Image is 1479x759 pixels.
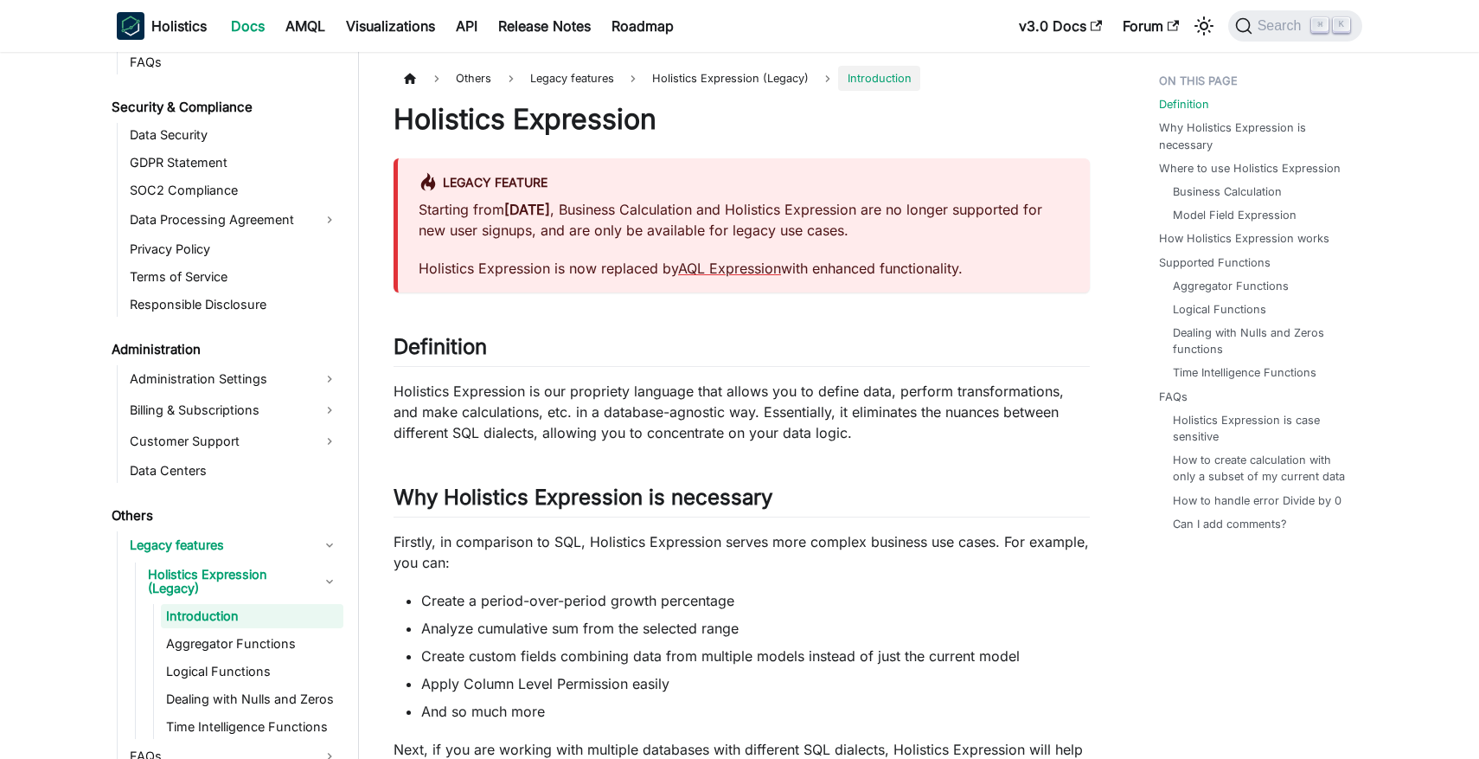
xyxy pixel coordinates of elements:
a: Legacy features [125,531,343,559]
p: Starting from , Business Calculation and Holistics Expression are no longer supported for new use... [419,199,1069,241]
a: Privacy Policy [125,237,343,261]
a: Terms of Service [125,265,343,289]
div: Legacy Feature [419,172,1069,195]
a: v3.0 Docs [1008,12,1112,40]
span: Holistics Expression (Legacy) [643,66,817,91]
p: Holistics Expression is now replaced by with enhanced functionality. [419,258,1069,279]
a: Others [106,504,343,528]
a: Time Intelligence Functions [161,715,343,739]
a: GDPR Statement [125,151,343,175]
a: Data Security [125,123,343,147]
a: Roadmap [601,12,684,40]
a: Where to use Holistics Expression [1159,160,1341,177]
a: Supported Functions [1159,254,1271,271]
a: Logical Functions [1173,301,1266,318]
a: Definition [1159,96,1209,113]
a: HolisticsHolistics [117,12,207,40]
span: Others [447,66,500,91]
a: SOC2 Compliance [125,178,343,203]
a: How Holistics Expression works [1159,230,1329,247]
a: Time Intelligence Functions [1173,364,1316,381]
button: Search (Command+K) [1228,10,1362,42]
li: Apply Column Level Permission easily [421,673,1090,694]
a: Forum [1112,12,1189,40]
a: Aggregator Functions [161,632,343,656]
a: Business Calculation [1173,183,1282,200]
span: Introduction [838,66,919,91]
button: Switch between dark and light mode (currently light mode) [1190,12,1218,40]
b: Holistics [151,16,207,36]
strong: [DATE] [504,201,550,218]
nav: Docs sidebar [99,52,359,759]
a: Administration [106,338,343,362]
a: Visualizations [336,12,445,40]
a: Data Centers [125,459,343,483]
a: Model Field Expression [1173,207,1297,223]
p: Holistics Expression is our propriety language that allows you to define data, perform transforma... [394,381,1090,443]
a: How to create calculation with only a subset of my current data [1173,452,1345,485]
nav: Breadcrumbs [394,66,1090,91]
a: AMQL [275,12,336,40]
h2: Definition [394,334,1090,367]
li: Create custom fields combining data from multiple models instead of just the current model [421,646,1090,666]
a: Responsible Disclosure [125,293,343,317]
a: Logical Functions [161,659,343,684]
a: Data Processing Agreement [125,206,343,234]
kbd: ⌘ [1311,17,1329,33]
a: Billing & Subscriptions [125,396,343,424]
a: Release Notes [488,12,601,40]
a: Docs [221,12,275,40]
a: Security & Compliance [106,95,343,119]
h1: Holistics Expression [394,102,1090,137]
li: Create a period-over-period growth percentage [421,590,1090,611]
img: Holistics [117,12,144,40]
a: AQL Expression [678,260,781,277]
a: Holistics Expression (Legacy) [143,563,343,601]
a: Customer Support [125,428,343,455]
a: Why Holistics Expression is necessary [1159,119,1352,152]
kbd: K [1333,17,1350,33]
li: Analyze cumulative sum from the selected range [421,618,1090,639]
a: How to handle error Divide by 0 [1173,492,1341,509]
a: Dealing with Nulls and Zeros functions [1173,325,1345,357]
span: Legacy features [522,66,623,91]
a: Aggregator Functions [1173,278,1289,294]
a: API [445,12,488,40]
a: Dealing with Nulls and Zeros [161,687,343,711]
p: Firstly, in comparison to SQL, Holistics Expression serves more complex business use cases. For e... [394,531,1090,573]
li: And so much more [421,701,1090,722]
a: FAQs [125,50,343,74]
span: Search [1252,18,1312,34]
a: Introduction [161,604,343,628]
a: Administration Settings [125,365,343,393]
a: Can I add comments? [1173,516,1287,532]
a: FAQs [1159,389,1188,405]
h2: Why Holistics Expression is necessary [394,485,1090,518]
a: Holistics Expression is case sensitive [1173,412,1345,445]
a: Home page [394,66,426,91]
